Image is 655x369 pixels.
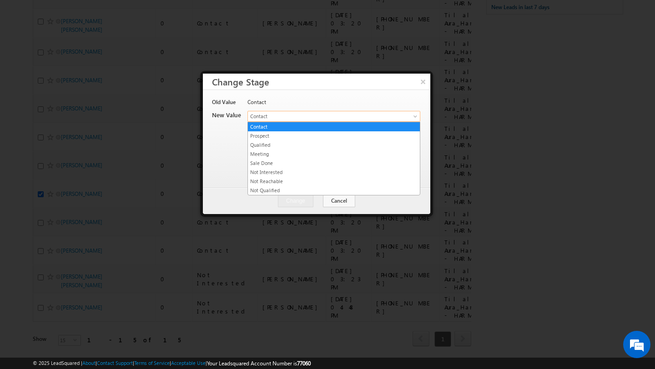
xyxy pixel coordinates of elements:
[323,194,355,207] button: Cancel
[212,74,430,90] h3: Change Stage
[212,98,242,111] div: Old Value
[212,111,242,124] div: New Value
[47,48,153,60] div: Chat with us now
[248,150,420,158] a: Meeting
[207,360,311,367] span: Your Leadsquared Account Number is
[134,360,170,366] a: Terms of Service
[12,84,166,272] textarea: Type your message and hit 'Enter'
[15,48,38,60] img: d_60004797649_company_0_60004797649
[247,98,419,111] div: Contact
[82,360,96,366] a: About
[171,360,206,366] a: Acceptable Use
[248,168,420,176] a: Not Interested
[248,177,420,185] a: Not Reachable
[297,360,311,367] span: 77060
[248,141,420,149] a: Qualified
[248,123,420,131] a: Contact
[248,159,420,167] a: Sale Done
[248,132,420,140] a: Prospect
[97,360,133,366] a: Contact Support
[416,74,430,90] button: ×
[247,122,420,195] ul: Contact
[248,112,398,120] span: Contact
[33,359,311,368] span: © 2025 LeadSquared | | | | |
[247,111,420,122] a: Contact
[248,186,420,194] a: Not Qualified
[124,280,165,292] em: Start Chat
[278,194,313,207] button: Change
[149,5,171,26] div: Minimize live chat window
